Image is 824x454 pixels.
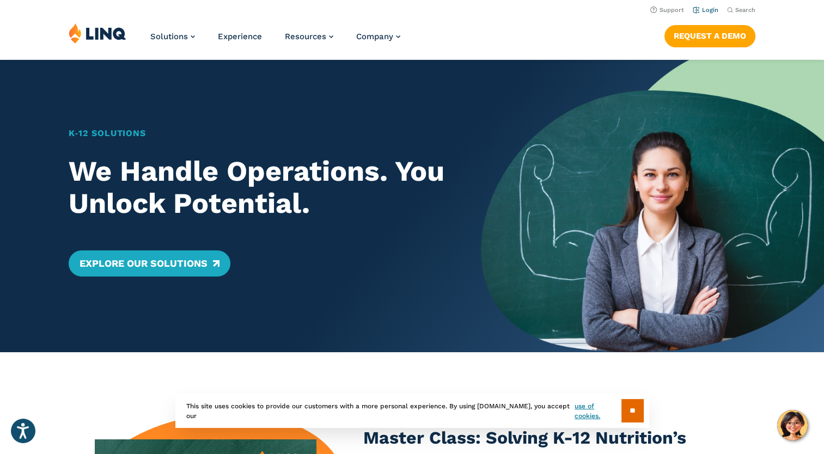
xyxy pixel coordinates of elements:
img: Home Banner [481,60,824,352]
a: use of cookies. [575,401,621,421]
a: Experience [218,32,262,41]
span: Solutions [150,32,188,41]
span: Resources [285,32,326,41]
h1: K‑12 Solutions [69,127,447,140]
nav: Primary Navigation [150,23,400,59]
a: Solutions [150,32,195,41]
a: Request a Demo [664,25,755,47]
h2: We Handle Operations. You Unlock Potential. [69,155,447,220]
a: Company [356,32,400,41]
div: This site uses cookies to provide our customers with a more personal experience. By using [DOMAIN... [175,394,649,428]
img: LINQ | K‑12 Software [69,23,126,44]
span: Company [356,32,393,41]
nav: Button Navigation [664,23,755,47]
button: Hello, have a question? Let’s chat. [777,410,808,440]
a: Explore Our Solutions [69,250,230,277]
a: Resources [285,32,333,41]
a: Support [650,7,684,14]
span: Search [735,7,755,14]
a: Login [693,7,718,14]
button: Open Search Bar [727,6,755,14]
